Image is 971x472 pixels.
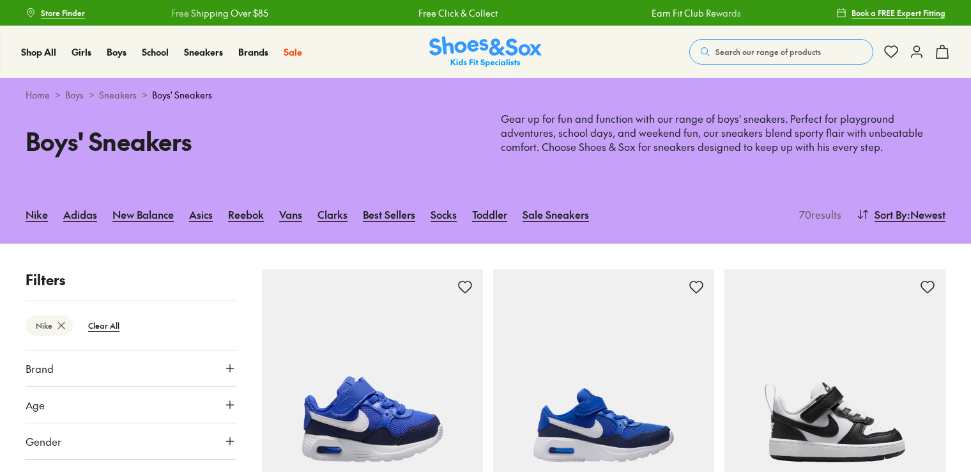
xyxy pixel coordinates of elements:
a: Asics [189,200,213,228]
a: Earn Fit Club Rewards [650,6,740,20]
a: Brands [238,45,268,59]
span: : Newest [907,207,945,222]
h1: Boys' Sneakers [26,123,470,159]
a: Sneakers [99,88,137,102]
span: Search our range of products [715,46,821,58]
a: Free Shipping Over $85 [170,6,267,20]
span: School [142,45,169,58]
span: Boys' Sneakers [152,88,212,102]
button: Age [26,387,236,423]
btn: Nike [26,315,73,336]
a: New Balance [112,200,174,228]
img: SNS_Logo_Responsive.svg [429,36,542,68]
span: Book a FREE Expert Fitting [852,7,945,19]
a: Boys [65,88,84,102]
a: Adidas [63,200,97,228]
span: Brands [238,45,268,58]
button: Gender [26,423,236,459]
span: Sale [284,45,302,58]
p: 70 results [794,207,841,222]
a: Store Finder [26,1,85,24]
button: Sort By:Newest [857,200,945,228]
div: > > > [26,88,945,102]
a: Sale [284,45,302,59]
a: Book a FREE Expert Fitting [836,1,945,24]
button: Search our range of products [689,39,873,65]
a: Shop All [21,45,56,59]
a: Best Sellers [363,200,415,228]
a: Boys [107,45,126,59]
span: Age [26,397,45,413]
a: Socks [431,200,457,228]
button: Brand [26,350,236,386]
a: Sneakers [184,45,223,59]
a: Free Click & Collect [417,6,496,20]
span: Sneakers [184,45,223,58]
p: Filters [26,269,236,290]
a: Sale Sneakers [523,200,589,228]
a: Home [26,88,50,102]
p: Gear up for fun and function with our range of boys' sneakers. Perfect for playground adventures,... [501,112,945,154]
a: School [142,45,169,59]
span: Brand [26,361,54,376]
a: Vans [279,200,302,228]
a: Reebok [228,200,264,228]
btn: Clear All [78,314,130,337]
a: Toddler [472,200,507,228]
span: Shop All [21,45,56,58]
a: Nike [26,200,48,228]
span: Sort By [875,207,907,222]
a: Shoes & Sox [429,36,542,68]
span: Girls [72,45,91,58]
span: Store Finder [41,7,85,19]
span: Boys [107,45,126,58]
a: Clarks [317,200,348,228]
a: Girls [72,45,91,59]
span: Gender [26,434,61,449]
